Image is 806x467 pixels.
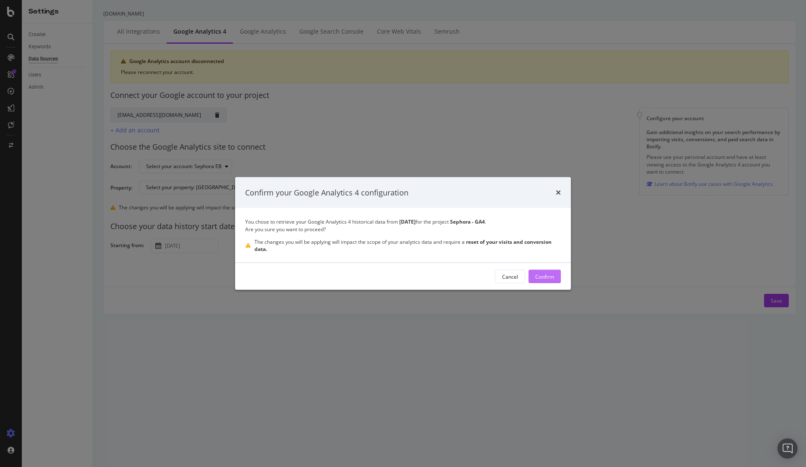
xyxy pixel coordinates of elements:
[254,238,561,253] div: The changes you will be applying will impact the scope of your analytics data and require a
[450,218,485,225] strong: Sephora - GA4
[495,270,525,283] button: Cancel
[502,273,518,280] div: Cancel
[245,218,561,233] div: You chose to retrieve your Google Analytics 4 historical data from for the project . Are you sure...
[529,270,561,283] button: Confirm
[254,238,552,253] strong: reset of your visits and conversion data.
[556,187,561,198] div: times
[398,218,416,225] strong: [DATE]
[535,273,554,280] div: Confirm
[245,187,408,198] div: Confirm your Google Analytics 4 configuration
[777,438,798,459] div: Open Intercom Messenger
[235,177,571,290] div: modal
